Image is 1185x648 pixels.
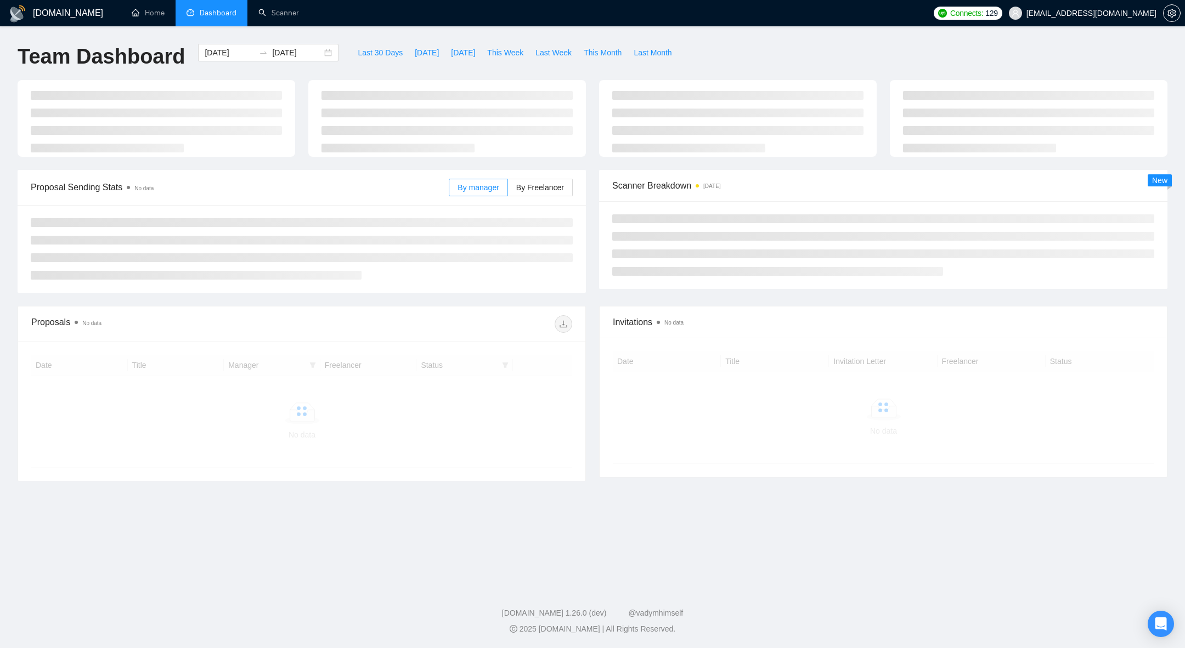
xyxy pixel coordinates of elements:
[1163,4,1181,22] button: setting
[1163,9,1181,18] a: setting
[415,47,439,59] span: [DATE]
[516,183,564,192] span: By Freelancer
[481,44,529,61] button: This Week
[950,7,983,19] span: Connects:
[352,44,409,61] button: Last 30 Days
[578,44,628,61] button: This Month
[445,44,481,61] button: [DATE]
[1164,9,1180,18] span: setting
[535,47,572,59] span: Last Week
[529,44,578,61] button: Last Week
[628,609,683,617] a: @vadymhimself
[451,47,475,59] span: [DATE]
[458,183,499,192] span: By manager
[510,625,517,633] span: copyright
[259,48,268,57] span: swap-right
[200,8,236,18] span: Dashboard
[358,47,403,59] span: Last 30 Days
[31,180,449,194] span: Proposal Sending Stats
[1148,611,1174,637] div: Open Intercom Messenger
[938,9,947,18] img: upwork-logo.png
[985,7,997,19] span: 129
[272,47,322,59] input: End date
[205,47,255,59] input: Start date
[259,48,268,57] span: to
[31,315,302,333] div: Proposals
[502,609,607,617] a: [DOMAIN_NAME] 1.26.0 (dev)
[487,47,523,59] span: This Week
[9,623,1176,635] div: 2025 [DOMAIN_NAME] | All Rights Reserved.
[258,8,299,18] a: searchScanner
[628,44,678,61] button: Last Month
[612,179,1154,192] span: Scanner Breakdown
[409,44,445,61] button: [DATE]
[1012,9,1019,17] span: user
[132,8,165,18] a: homeHome
[134,185,154,191] span: No data
[634,47,672,59] span: Last Month
[18,44,185,70] h1: Team Dashboard
[9,5,26,22] img: logo
[82,320,101,326] span: No data
[664,320,684,326] span: No data
[187,9,194,16] span: dashboard
[584,47,622,59] span: This Month
[703,183,720,189] time: [DATE]
[1152,176,1167,185] span: New
[613,315,1154,329] span: Invitations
